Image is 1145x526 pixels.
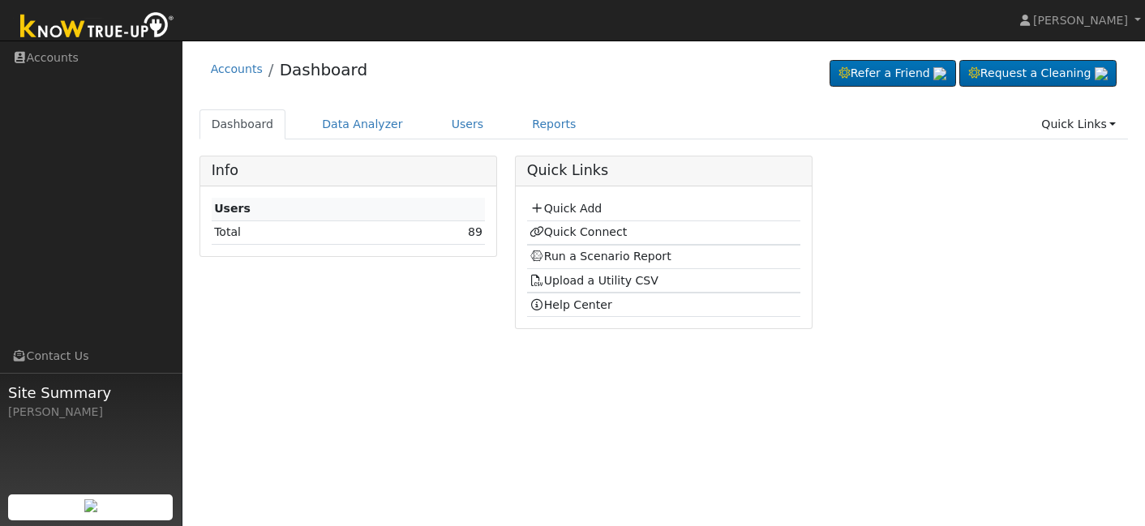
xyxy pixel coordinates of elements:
a: Reports [520,109,588,139]
a: Users [440,109,496,139]
img: retrieve [1095,67,1108,80]
span: Site Summary [8,382,174,404]
img: retrieve [84,499,97,512]
a: Data Analyzer [310,109,415,139]
a: Dashboard [280,60,368,79]
a: Quick Links [1029,109,1128,139]
img: retrieve [933,67,946,80]
img: Know True-Up [12,9,182,45]
a: Dashboard [199,109,286,139]
a: Refer a Friend [830,60,956,88]
span: [PERSON_NAME] [1033,14,1128,27]
a: Request a Cleaning [959,60,1117,88]
a: Accounts [211,62,263,75]
div: [PERSON_NAME] [8,404,174,421]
